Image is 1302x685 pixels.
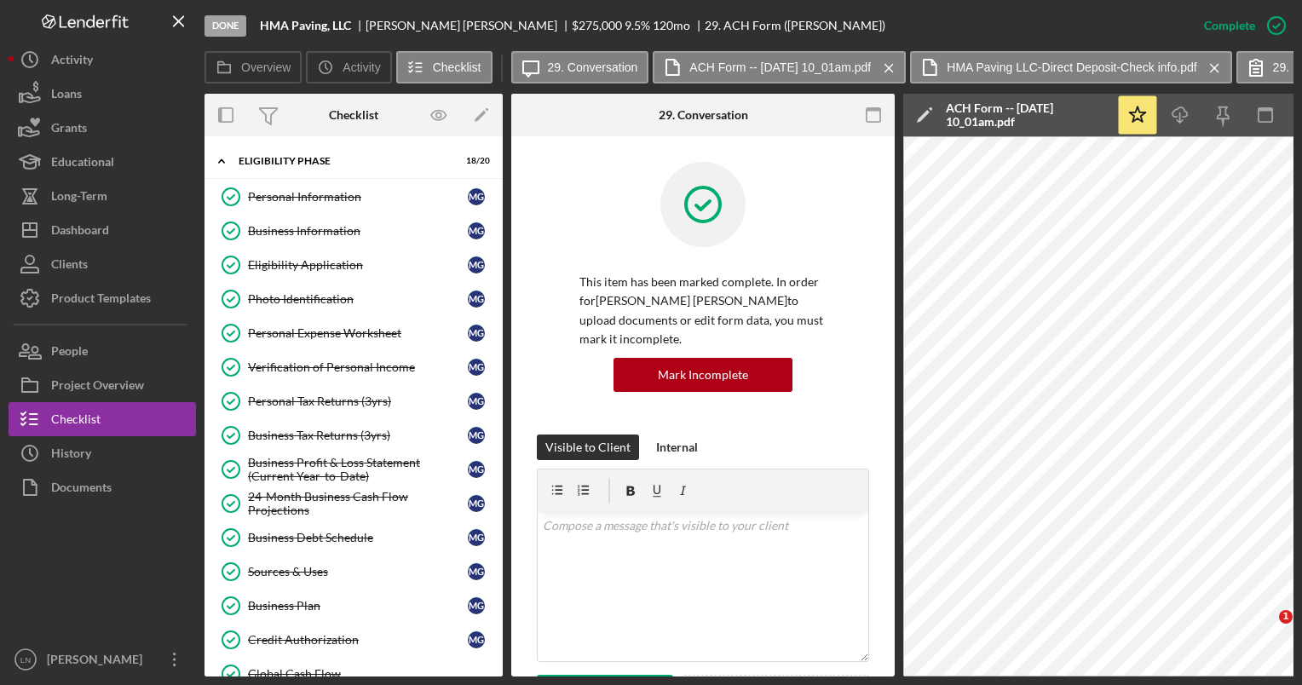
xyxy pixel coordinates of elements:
[51,145,114,183] div: Educational
[9,368,196,402] a: Project Overview
[9,642,196,676] button: LN[PERSON_NAME]
[213,282,494,316] a: Photo IdentificationMG
[1204,9,1255,43] div: Complete
[248,456,468,483] div: Business Profit & Loss Statement (Current Year-to-Date)
[1187,9,1293,43] button: Complete
[213,589,494,623] a: Business PlanMG
[9,281,196,315] button: Product Templates
[1244,610,1285,651] iframe: Intercom live chat
[468,495,485,512] div: M G
[51,111,87,149] div: Grants
[468,563,485,580] div: M G
[51,470,112,509] div: Documents
[248,429,468,442] div: Business Tax Returns (3yrs)
[9,470,196,504] button: Documents
[705,19,885,32] div: 29. ACH Form ([PERSON_NAME])
[548,60,638,74] label: 29. Conversation
[248,394,468,408] div: Personal Tax Returns (3yrs)
[9,179,196,213] button: Long-Term
[343,60,380,74] label: Activity
[468,427,485,444] div: M G
[468,461,485,478] div: M G
[260,19,351,32] b: HMA Paving, LLC
[9,145,196,179] button: Educational
[213,555,494,589] a: Sources & UsesMG
[248,190,468,204] div: Personal Information
[213,452,494,486] a: Business Profit & Loss Statement (Current Year-to-Date)MG
[9,77,196,111] button: Loans
[241,60,291,74] label: Overview
[51,213,109,251] div: Dashboard
[468,393,485,410] div: M G
[468,291,485,308] div: M G
[213,623,494,657] a: Credit AuthorizationMG
[248,667,493,681] div: Global Cash Flow
[248,531,468,544] div: Business Debt Schedule
[9,436,196,470] a: History
[51,43,93,81] div: Activity
[658,358,748,392] div: Mark Incomplete
[51,334,88,372] div: People
[248,224,468,238] div: Business Information
[51,247,88,285] div: Clients
[9,402,196,436] button: Checklist
[468,597,485,614] div: M G
[43,642,153,681] div: [PERSON_NAME]
[248,326,468,340] div: Personal Expense Worksheet
[468,631,485,648] div: M G
[9,334,196,368] button: People
[213,248,494,282] a: Eligibility ApplicationMG
[366,19,572,32] div: [PERSON_NAME] [PERSON_NAME]
[656,435,698,460] div: Internal
[213,316,494,350] a: Personal Expense WorksheetMG
[468,222,485,239] div: M G
[248,599,468,613] div: Business Plan
[468,529,485,546] div: M G
[653,19,690,32] div: 120 mo
[614,358,792,392] button: Mark Incomplete
[51,368,144,406] div: Project Overview
[213,214,494,248] a: Business InformationMG
[213,521,494,555] a: Business Debt ScheduleMG
[248,292,468,306] div: Photo Identification
[329,108,378,122] div: Checklist
[51,179,107,217] div: Long-Term
[213,180,494,214] a: Personal InformationMG
[306,51,391,83] button: Activity
[9,213,196,247] button: Dashboard
[545,435,631,460] div: Visible to Client
[689,60,871,74] label: ACH Form -- [DATE] 10_01am.pdf
[946,101,1108,129] div: ACH Form -- [DATE] 10_01am.pdf
[51,77,82,115] div: Loans
[239,156,447,166] div: Eligibility Phase
[213,486,494,521] a: 24-Month Business Cash Flow ProjectionsMG
[910,51,1231,83] button: HMA Paving LLC-Direct Deposit-Check info.pdf
[947,60,1196,74] label: HMA Paving LLC-Direct Deposit-Check info.pdf
[51,281,151,319] div: Product Templates
[468,256,485,273] div: M G
[648,435,706,460] button: Internal
[511,51,649,83] button: 29. Conversation
[9,43,196,77] button: Activity
[396,51,493,83] button: Checklist
[213,384,494,418] a: Personal Tax Returns (3yrs)MG
[9,111,196,145] button: Grants
[248,633,468,647] div: Credit Authorization
[205,51,302,83] button: Overview
[537,435,639,460] button: Visible to Client
[248,360,468,374] div: Verification of Personal Income
[9,247,196,281] button: Clients
[653,51,906,83] button: ACH Form -- [DATE] 10_01am.pdf
[433,60,481,74] label: Checklist
[468,188,485,205] div: M G
[1279,610,1293,624] span: 1
[659,108,748,122] div: 29. Conversation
